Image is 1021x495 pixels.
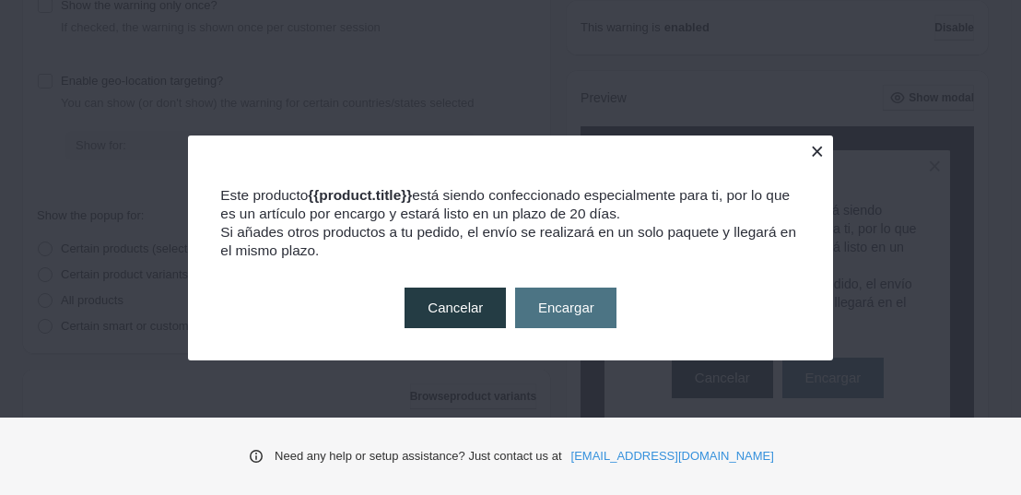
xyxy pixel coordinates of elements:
p: Si añades otros productos a tu pedido, el envío se realizará en un solo paquete y llegará en el m... [220,223,801,260]
strong: {{product.title}} [308,187,412,203]
a: [EMAIL_ADDRESS][DOMAIN_NAME] [571,447,774,466]
button: Cancelar [405,288,506,328]
button: Encargar [515,288,616,328]
p: Este producto está siendo confeccionado especialmente para ti, por lo que es un artículo por enca... [220,186,801,223]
